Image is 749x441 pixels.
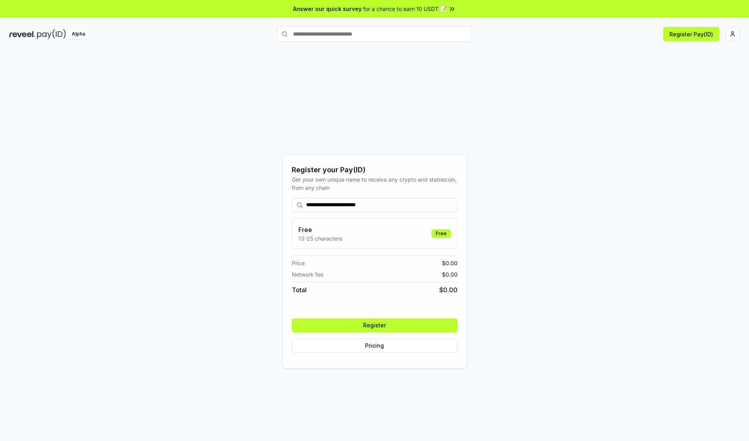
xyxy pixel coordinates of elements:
[292,339,458,353] button: Pricing
[431,229,451,238] div: Free
[363,5,447,13] span: for a chance to earn 10 USDT 📝
[292,285,307,295] span: Total
[293,5,362,13] span: Answer our quick survey
[9,29,35,39] img: reveel_dark
[67,29,89,39] div: Alpha
[298,225,342,234] h3: Free
[663,27,719,41] button: Register Pay(ID)
[439,285,458,295] span: $ 0.00
[292,270,323,279] span: Network fee
[292,318,458,332] button: Register
[292,259,305,267] span: Price
[442,259,458,267] span: $ 0.00
[292,164,458,175] div: Register your Pay(ID)
[442,270,458,279] span: $ 0.00
[298,234,342,243] p: 13-25 characters
[37,29,66,39] img: pay_id
[292,175,458,192] div: Get your own unique name to receive any crypto and stablecoin, from any chain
